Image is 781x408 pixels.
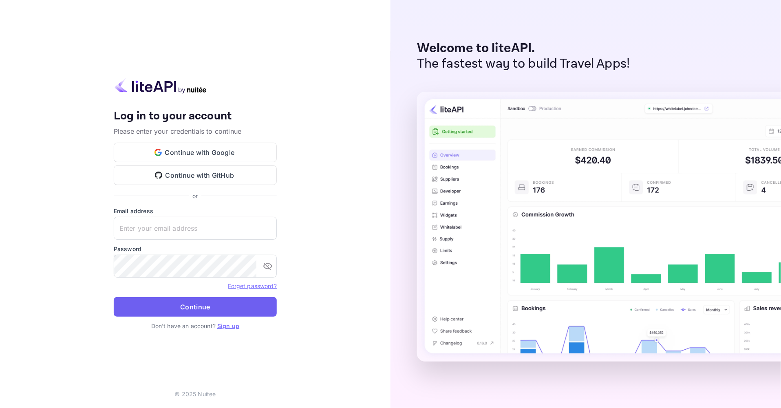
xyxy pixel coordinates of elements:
a: Forget password? [228,282,277,289]
a: Sign up [217,322,239,329]
h4: Log in to your account [114,109,277,124]
img: liteapi [114,78,207,94]
button: Continue [114,297,277,317]
p: or [192,192,198,200]
button: Continue with GitHub [114,165,277,185]
p: The fastest way to build Travel Apps! [417,56,630,72]
button: Continue with Google [114,143,277,162]
p: Don't have an account? [114,322,277,330]
p: © 2025 Nuitee [175,390,216,398]
input: Enter your email address [114,217,277,240]
label: Email address [114,207,277,215]
button: toggle password visibility [260,258,276,274]
a: Forget password? [228,282,277,290]
label: Password [114,245,277,253]
p: Please enter your credentials to continue [114,126,277,136]
p: Welcome to liteAPI. [417,41,630,56]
